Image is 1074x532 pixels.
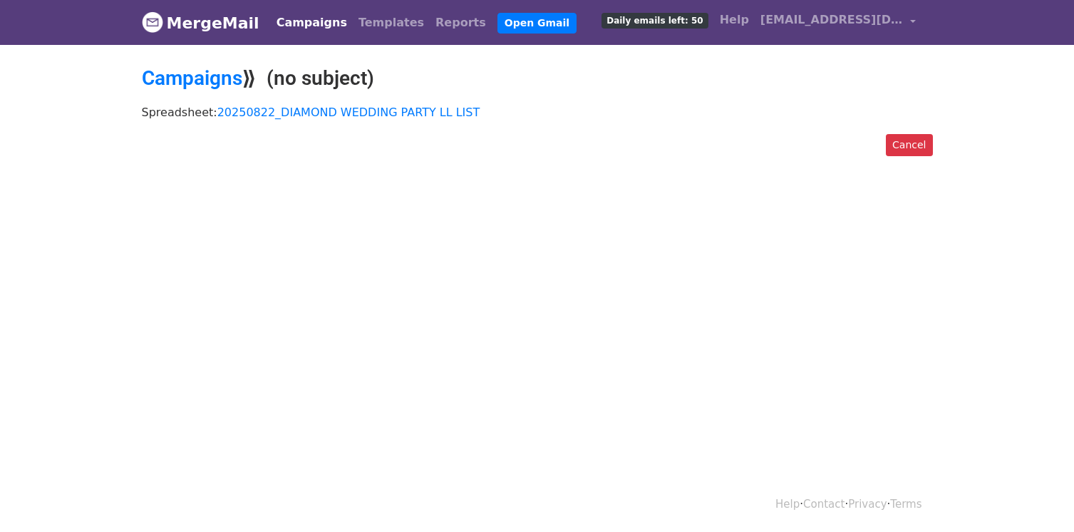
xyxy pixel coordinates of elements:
a: Terms [890,498,921,511]
a: Templates [353,9,430,37]
a: [EMAIL_ADDRESS][DOMAIN_NAME] [755,6,921,39]
span: Daily emails left: 50 [601,13,708,29]
a: 20250822_DIAMOND WEDDING PARTY LL LIST [217,106,480,119]
span: [EMAIL_ADDRESS][DOMAIN_NAME] [760,11,903,29]
a: Reports [430,9,492,37]
img: MergeMail logo [142,11,163,33]
a: Cancel [886,134,932,156]
a: Help [714,6,755,34]
h2: ⟫ (no subject) [142,66,933,91]
p: Spreadsheet: [142,105,933,120]
a: MergeMail [142,8,259,38]
a: Campaigns [271,9,353,37]
a: Contact [803,498,845,511]
a: Help [775,498,800,511]
a: Privacy [848,498,887,511]
a: Daily emails left: 50 [596,6,713,34]
a: Campaigns [142,66,242,90]
a: Open Gmail [497,13,577,34]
